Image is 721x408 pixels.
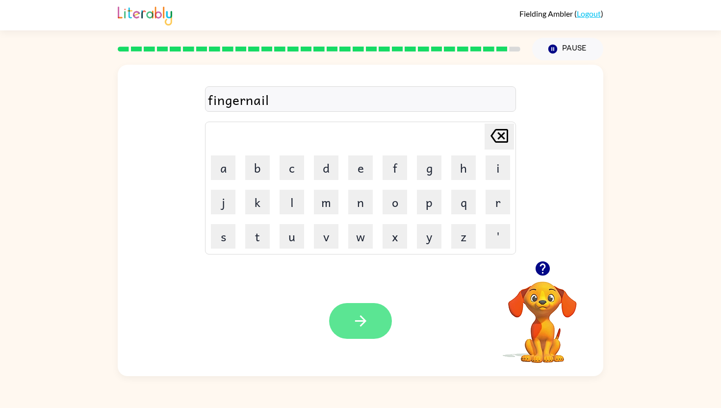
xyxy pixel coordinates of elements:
[486,224,510,249] button: '
[383,190,407,214] button: o
[417,155,441,180] button: g
[383,224,407,249] button: x
[280,190,304,214] button: l
[348,224,373,249] button: w
[245,155,270,180] button: b
[451,224,476,249] button: z
[348,155,373,180] button: e
[519,9,603,18] div: ( )
[493,266,592,364] video: Your browser must support playing .mp4 files to use Literably. Please try using another browser.
[417,224,441,249] button: y
[348,190,373,214] button: n
[280,155,304,180] button: c
[118,4,172,25] img: Literably
[486,190,510,214] button: r
[314,190,338,214] button: m
[211,155,235,180] button: a
[532,38,603,60] button: Pause
[208,89,513,110] div: fingernail
[383,155,407,180] button: f
[314,224,338,249] button: v
[486,155,510,180] button: i
[417,190,441,214] button: p
[245,224,270,249] button: t
[280,224,304,249] button: u
[519,9,574,18] span: Fielding Ambler
[211,224,235,249] button: s
[314,155,338,180] button: d
[451,155,476,180] button: h
[211,190,235,214] button: j
[245,190,270,214] button: k
[451,190,476,214] button: q
[577,9,601,18] a: Logout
